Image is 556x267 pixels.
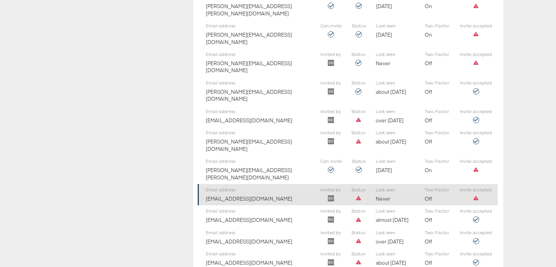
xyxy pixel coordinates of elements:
[425,230,449,236] label: Two-Factor
[320,159,342,165] label: Can invite
[376,251,414,266] div: about [DATE]
[425,52,449,67] div: Off
[460,159,492,165] label: Invite accepted
[425,109,449,124] div: Off
[320,208,341,215] label: Invited by
[425,130,449,145] div: Off
[425,130,449,136] label: Two-Factor
[351,251,365,257] label: Status
[206,23,310,29] label: Email address
[206,52,310,74] div: [PERSON_NAME][EMAIL_ADDRESS][DOMAIN_NAME]
[328,238,334,244] img: svg+xml;base64,PHN2ZyB4bWxucz0iaHR0cDovL3d3dy53My5vcmcvMjAwMC9zdmciIHBvaW50ZXItZXZlbnRzPSJub25lIi...
[206,159,310,165] label: Email address
[206,208,310,223] div: [EMAIL_ADDRESS][DOMAIN_NAME]
[320,187,341,193] label: Invited by
[376,208,414,223] div: almost [DATE]
[328,88,334,95] img: svg+xml;base64,PHN2ZyB4bWxucz0iaHR0cDovL3d3dy53My5vcmcvMjAwMC9zdmciIHBvaW50ZXItZXZlbnRzPSJub25lIi...
[351,187,365,193] label: Status
[351,109,365,115] label: Status
[352,159,366,165] label: Status
[206,230,310,236] label: Email address
[460,130,492,136] label: Invite accepted
[376,230,414,245] div: over [DATE]
[425,251,449,257] label: Two-Factor
[376,80,414,86] label: Last seen
[460,23,492,29] label: Invite accepted
[425,80,449,86] label: Two-Factor
[376,80,414,95] div: about [DATE]
[206,80,310,103] div: [PERSON_NAME][EMAIL_ADDRESS][DOMAIN_NAME]
[320,230,341,236] label: Invited by
[206,251,310,266] div: [EMAIL_ADDRESS][DOMAIN_NAME]
[376,187,414,193] label: Last seen
[376,109,414,124] div: over [DATE]
[425,187,449,193] label: Two-Factor
[376,130,414,145] div: about [DATE]
[425,23,449,38] div: On
[460,80,492,86] label: Invite accepted
[328,216,334,223] img: svg+xml;base64,PHN2ZyB4bWxucz0iaHR0cDovL3d3dy53My5vcmcvMjAwMC9zdmciIHBvaW50ZXItZXZlbnRzPSJub25lIi...
[376,23,415,29] label: Last seen
[460,187,492,193] label: Invite accepted
[320,80,341,86] label: Invited by
[320,109,341,115] label: Invited by
[460,251,492,257] label: Invite accepted
[206,109,310,115] label: Email address
[376,159,415,174] div: [DATE]
[351,80,365,86] label: Status
[206,187,310,193] label: Email address
[328,195,334,201] img: svg+xml;base64,PHN2ZyB4bWxucz0iaHR0cDovL3d3dy53My5vcmcvMjAwMC9zdmciIHBvaW50ZXItZXZlbnRzPSJub25lIi...
[376,230,414,236] label: Last seen
[425,208,449,223] div: Off
[425,52,449,58] label: Two-Factor
[425,251,449,266] div: Off
[206,187,310,202] div: [EMAIL_ADDRESS][DOMAIN_NAME]
[328,117,334,123] img: svg+xml;base64,PHN2ZyB4bWxucz0iaHR0cDovL3d3dy53My5vcmcvMjAwMC9zdmciIHBvaW50ZXItZXZlbnRzPSJub25lIi...
[376,52,414,67] div: Never
[328,60,334,66] img: svg+xml;base64,PHN2ZyB4bWxucz0iaHR0cDovL3d3dy53My5vcmcvMjAwMC9zdmciIHBvaW50ZXItZXZlbnRzPSJub25lIi...
[351,52,365,58] label: Status
[206,23,310,46] div: [PERSON_NAME][EMAIL_ADDRESS][DOMAIN_NAME]
[320,251,341,257] label: Invited by
[376,52,414,58] label: Last seen
[376,208,414,215] label: Last seen
[376,187,414,202] div: Never
[376,109,414,115] label: Last seen
[425,109,449,115] label: Two-Factor
[425,80,449,95] div: Off
[425,23,449,29] label: Two-Factor
[206,80,310,86] label: Email address
[351,230,365,236] label: Status
[460,230,492,236] label: Invite accepted
[206,52,310,58] label: Email address
[425,230,449,245] div: Off
[460,109,492,115] label: Invite accepted
[425,159,449,174] div: On
[206,130,310,136] label: Email address
[425,159,449,165] label: Two-Factor
[351,130,365,136] label: Status
[351,208,365,215] label: Status
[320,23,342,29] label: Can invite
[206,230,310,245] div: [EMAIL_ADDRESS][DOMAIN_NAME]
[206,130,310,152] div: [PERSON_NAME][EMAIL_ADDRESS][DOMAIN_NAME]
[425,208,449,215] label: Two-Factor
[320,52,341,58] label: Invited by
[206,159,310,181] div: [PERSON_NAME][EMAIL_ADDRESS][PERSON_NAME][DOMAIN_NAME]
[376,159,415,165] label: Last seen
[376,23,415,38] div: [DATE]
[376,251,414,257] label: Last seen
[328,138,334,144] img: svg+xml;base64,PHN2ZyB4bWxucz0iaHR0cDovL3d3dy53My5vcmcvMjAwMC9zdmciIHBvaW50ZXItZXZlbnRzPSJub25lIi...
[206,251,310,257] label: Email address
[328,259,334,265] img: svg+xml;base64,PHN2ZyB4bWxucz0iaHR0cDovL3d3dy53My5vcmcvMjAwMC9zdmciIHBvaW50ZXItZXZlbnRzPSJub25lIi...
[425,187,449,202] div: Off
[376,130,414,136] label: Last seen
[352,23,366,29] label: Status
[460,208,492,215] label: Invite accepted
[460,52,492,58] label: Invite accepted
[206,208,310,215] label: Email address
[206,109,310,124] div: [EMAIL_ADDRESS][DOMAIN_NAME]
[320,130,341,136] label: Invited by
